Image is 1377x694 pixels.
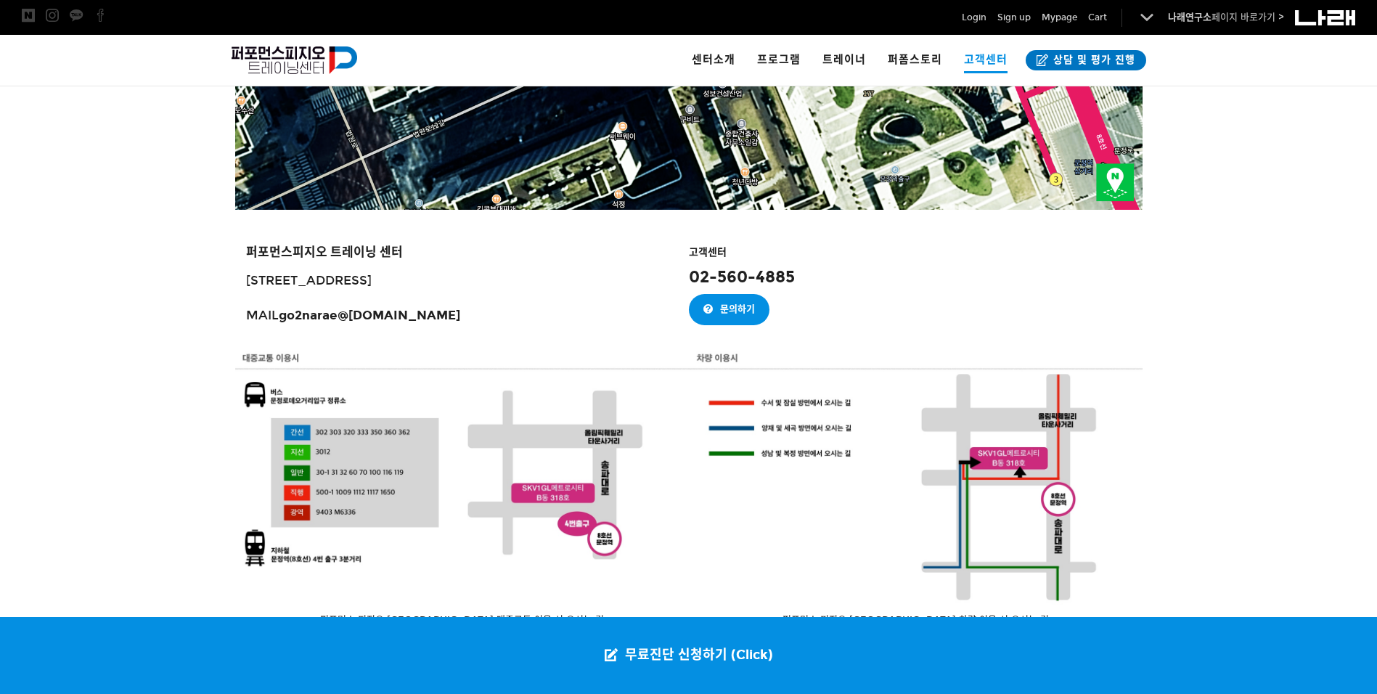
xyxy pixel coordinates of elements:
[812,35,877,86] a: 트레이너
[689,294,769,325] a: 문의하기
[338,308,460,323] span: @[DOMAIN_NAME]
[1042,10,1077,25] a: Mypage
[235,612,689,628] div: 퍼포먼스 피지오 [GEOGRAPHIC_DATA] 대중교통 이용 시 오시는 길
[689,267,748,287] span: 02-560
[246,245,403,260] span: 퍼포먼스피지오 트레이닝 센터
[1168,12,1211,23] strong: 나래연구소
[1088,10,1107,25] a: Cart
[689,612,1143,628] div: 퍼포먼스 피지오 [GEOGRAPHIC_DATA] 차량 이용 시 오시는 길
[692,53,735,66] span: 센터소개
[997,10,1031,25] a: Sign up
[246,273,372,288] span: [STREET_ADDRESS]
[1026,50,1146,70] a: 상담 및 평가 진행
[681,35,746,86] a: 센터소개
[962,10,986,25] a: Login
[877,35,953,86] a: 퍼폼스토리
[822,53,866,66] span: 트레이너
[746,35,812,86] a: 프로그램
[689,246,727,258] span: 고객센터
[953,35,1018,86] a: 고객센터
[888,53,942,66] span: 퍼폼스토리
[1049,53,1135,68] span: 상담 및 평가 진행
[1168,12,1284,23] a: 나래연구소페이지 바로가기 >
[279,308,338,323] strong: go2narae
[757,53,801,66] span: 프로그램
[246,308,338,323] span: MAIL
[748,267,795,287] span: -4885
[964,48,1008,73] span: 고객센터
[590,617,788,694] a: 무료진단 신청하기 (Click)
